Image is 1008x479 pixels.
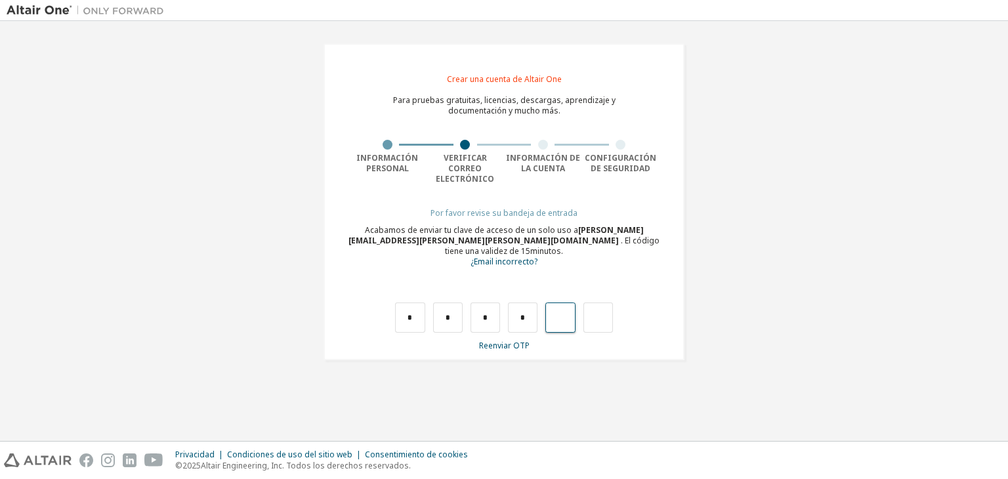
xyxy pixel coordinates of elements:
[348,224,644,246] font: [PERSON_NAME][EMAIL_ADDRESS][PERSON_NAME][PERSON_NAME][DOMAIN_NAME]
[356,152,418,174] font: Información personal
[175,460,182,471] font: ©
[393,94,616,106] font: Para pruebas gratuitas, licencias, descargas, aprendizaje y
[7,4,171,17] img: Altair Uno
[365,224,578,236] font: Acabamos de enviar tu clave de acceso de un solo uso a
[521,245,530,257] font: 15
[430,207,577,219] font: Por favor revise su bandeja de entrada
[530,245,563,257] font: minutos.
[227,449,352,460] font: Condiciones de uso del sitio web
[182,460,201,471] font: 2025
[471,256,537,267] font: ¿Email incorrecto?
[144,453,163,467] img: youtube.svg
[175,449,215,460] font: Privacidad
[79,453,93,467] img: facebook.svg
[585,152,656,174] font: Configuración de seguridad
[123,453,136,467] img: linkedin.svg
[365,449,468,460] font: Consentimiento de cookies
[479,340,530,351] font: Reenviar OTP
[447,73,562,85] font: Crear una cuenta de Altair One
[471,258,537,266] a: Regresar al formulario de registro
[101,453,115,467] img: instagram.svg
[436,152,494,184] font: Verificar correo electrónico
[201,460,411,471] font: Altair Engineering, Inc. Todos los derechos reservados.
[445,235,660,257] font: . El código tiene una validez de
[4,453,72,467] img: altair_logo.svg
[506,152,580,174] font: Información de la cuenta
[448,105,560,116] font: documentación y mucho más.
